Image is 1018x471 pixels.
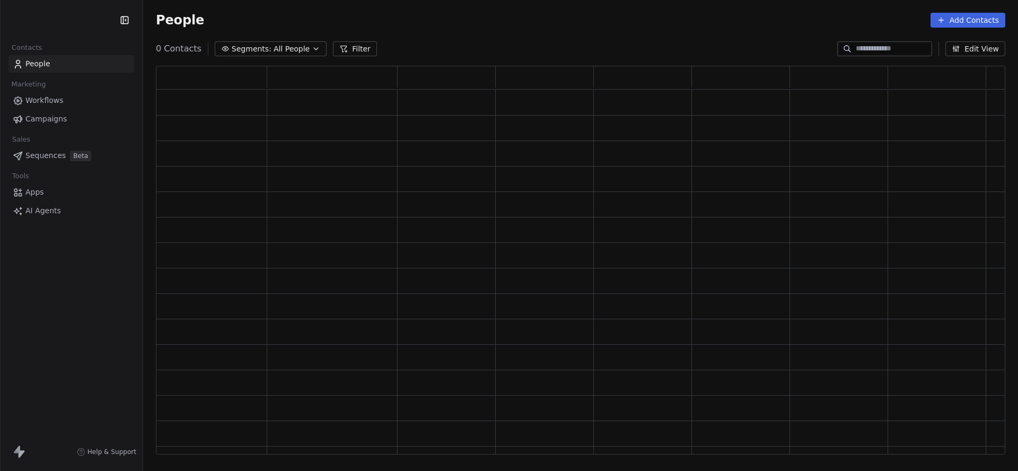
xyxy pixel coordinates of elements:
a: Help & Support [77,448,136,456]
span: Segments: [232,43,271,55]
span: Marketing [7,76,50,92]
span: Campaigns [25,114,67,125]
span: 0 Contacts [156,42,201,55]
span: AI Agents [25,205,61,216]
span: Sequences [25,150,66,161]
span: Contacts [7,40,47,56]
span: Help & Support [87,448,136,456]
button: Edit View [945,41,1005,56]
a: People [8,55,134,73]
button: Add Contacts [931,13,1005,28]
a: Workflows [8,92,134,109]
span: Apps [25,187,44,198]
span: Sales [7,132,35,147]
span: Tools [7,168,33,184]
a: AI Agents [8,202,134,220]
span: People [156,12,204,28]
span: Workflows [25,95,64,106]
span: Beta [70,151,91,161]
a: Apps [8,184,134,201]
span: All People [274,43,310,55]
a: Campaigns [8,110,134,128]
a: SequencesBeta [8,147,134,164]
button: Filter [333,41,377,56]
span: People [25,58,50,69]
